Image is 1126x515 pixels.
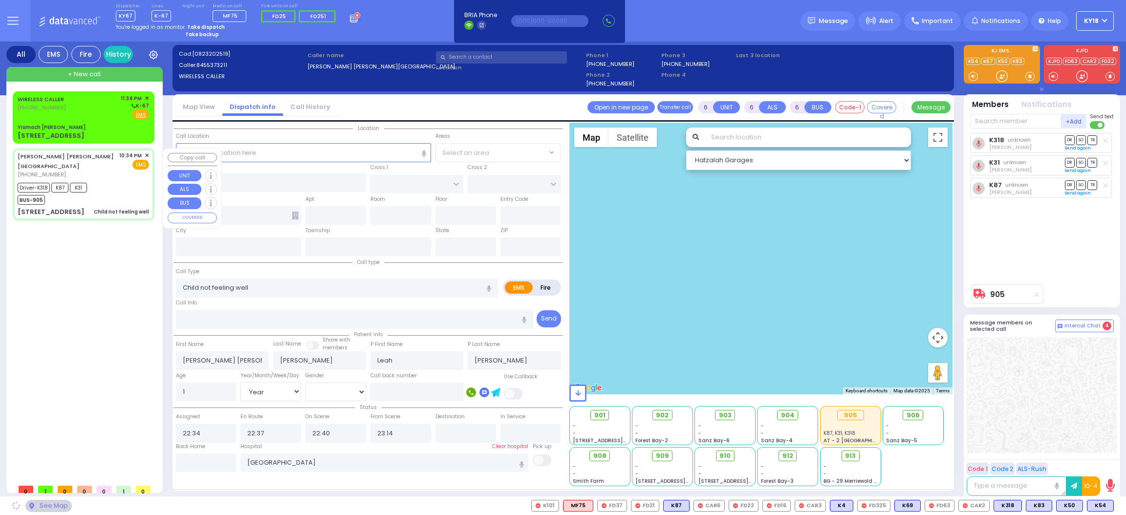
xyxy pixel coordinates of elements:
span: Smith Farm [573,477,604,485]
div: ALS [563,500,593,512]
a: KJFD [1046,58,1062,65]
span: 11:34 PM [121,95,142,102]
label: Fire units on call [261,3,339,9]
div: K54 [1087,500,1114,512]
span: 0 [77,486,92,493]
a: K318 [989,136,1004,144]
button: +Add [1061,114,1087,129]
span: ✕ [145,151,149,160]
label: From Scene [370,413,400,421]
button: Internal Chat 4 [1055,320,1114,332]
div: FD22 [729,500,758,512]
span: [STREET_ADDRESS][PERSON_NAME] [698,477,791,485]
label: Room [370,195,385,203]
span: K-67 [130,102,149,109]
span: SO [1076,135,1086,145]
input: (000)000-00000 [511,15,588,27]
span: [PHONE_NUMBER] [18,104,66,111]
span: 904 [781,410,795,420]
span: 902 [656,410,669,420]
a: Open this area in Google Maps (opens a new window) [572,382,604,394]
span: Help [1048,17,1061,25]
button: UNIT [713,101,740,113]
span: [STREET_ADDRESS][PERSON_NAME] [635,477,728,485]
button: Transfer call [657,101,693,113]
span: Yisroel Feldman [989,166,1032,173]
img: red-radio-icon.svg [799,503,804,508]
label: Gender [305,372,324,380]
div: K87 [663,500,690,512]
span: - [635,422,638,429]
a: Map View [175,102,222,111]
img: red-radio-icon.svg [733,503,738,508]
label: First Name [176,341,204,348]
div: 905 [837,410,864,421]
a: CAR2 [1081,58,1099,65]
label: P First Name [370,341,403,348]
a: K67 [981,58,995,65]
a: Send again [1065,145,1091,151]
button: Message [911,101,951,113]
span: [PHONE_NUMBER] [18,171,66,178]
label: P Last Name [468,341,500,348]
label: Dispatcher [116,3,140,9]
label: Township [305,227,330,235]
img: red-radio-icon.svg [635,503,640,508]
span: - [761,429,764,437]
label: Lines [152,3,171,9]
h5: Message members on selected call [970,320,1055,332]
label: Areas [435,132,450,140]
span: Joel Deutsch [989,144,1032,151]
u: EMS [136,111,146,119]
label: State [435,227,449,235]
span: [0823202519] [192,50,230,58]
img: Logo [39,15,104,27]
a: Send again [1065,168,1091,173]
span: Phone 1 [586,51,658,60]
label: Turn off text [1090,120,1105,130]
span: 909 [656,451,669,461]
button: Code 1 [967,463,989,475]
a: Send again [1065,190,1091,196]
span: Select an area [442,148,489,158]
button: Map camera controls [928,328,948,347]
label: Medic on call [213,3,250,9]
span: K87, K31, K318 [823,429,855,437]
div: BLS [1056,500,1083,512]
span: MF75 [223,12,238,20]
img: red-radio-icon.svg [536,503,541,508]
button: KY18 [1076,11,1114,31]
button: Toggle fullscreen view [928,128,948,147]
span: DR [1065,158,1075,167]
span: DR [1065,180,1075,190]
label: Call back number [370,372,417,380]
button: UNIT [168,170,201,182]
span: 906 [907,410,920,420]
label: Call Location [176,132,209,140]
span: SO [1076,180,1086,190]
div: Child not feeling well [94,208,149,215]
span: Phone 3 [661,51,733,60]
span: EMS [132,160,149,170]
label: Last 3 location [736,51,842,60]
span: 903 [719,410,732,420]
label: Pick up [533,443,551,451]
div: BLS [894,500,921,512]
label: Cross 1 [370,164,388,172]
label: ZIP [500,227,508,235]
div: K4 [830,500,853,512]
a: K50 [996,58,1010,65]
span: 0 [136,486,151,493]
span: Send text [1090,113,1114,120]
span: Forest Bay-3 [761,477,794,485]
span: - [823,463,826,470]
span: K87 [51,183,68,193]
span: BG - 29 Merriewold S. [823,477,878,485]
label: Call Type [176,268,199,276]
span: - [573,470,576,477]
label: [PHONE_NUMBER] [586,80,634,87]
span: FD25 [272,12,286,20]
div: K83 [1026,500,1052,512]
span: 10:34 PM [119,152,142,159]
input: Search hospital [240,453,528,472]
